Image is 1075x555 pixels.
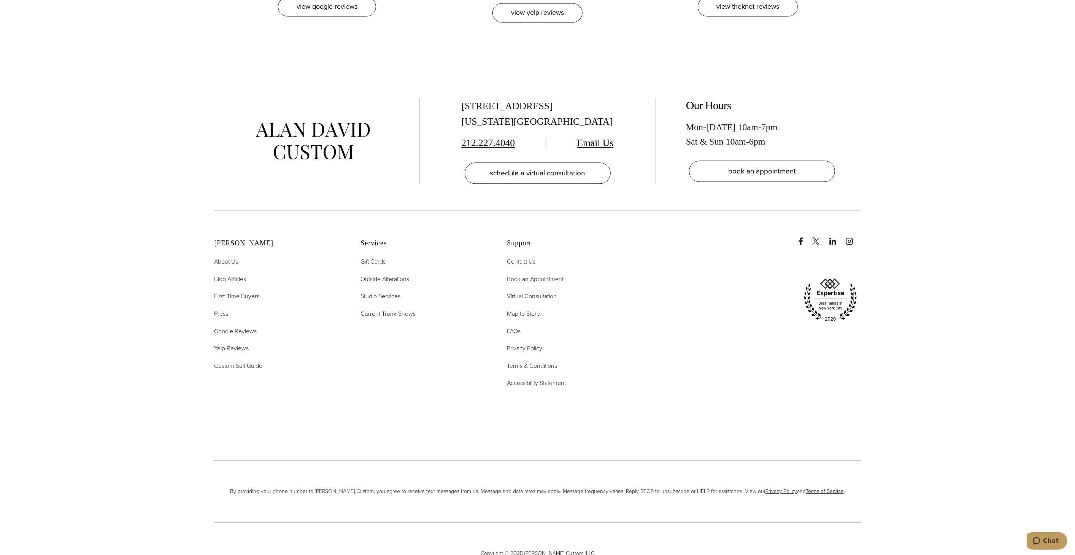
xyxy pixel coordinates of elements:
[765,487,797,495] a: Privacy Policy
[577,137,614,148] a: Email Us
[507,239,635,248] h2: Support
[507,378,566,387] span: Accessibility Statement
[214,239,342,248] h2: [PERSON_NAME]
[507,309,540,318] span: Map to Store
[829,230,844,245] a: linkedin
[361,309,416,318] span: Current Trunk Shows
[507,292,557,301] span: Virtual Consultation
[507,326,521,336] a: FAQs
[214,292,260,301] span: First-Time Buyers
[214,291,260,301] a: First-Time Buyers
[214,326,257,336] a: Google Reviews
[361,257,386,267] a: Gift Cards
[812,230,827,245] a: x/twitter
[214,361,263,371] a: Custom Suit Guide
[214,487,861,496] span: By providing your phone number to [PERSON_NAME] Custom, you agree to receive text messages from u...
[728,165,796,177] span: book an appointment
[490,167,585,178] span: schedule a virtual consultation
[846,230,861,245] a: instagram
[507,378,566,388] a: Accessibility Statement
[214,257,238,266] span: About Us
[686,120,838,149] div: Mon-[DATE] 10am-7pm Sat & Sun 10am-6pm
[214,275,246,283] span: Blog Articles
[361,274,410,284] a: Outside Alterations
[214,309,229,319] a: Press
[507,343,543,353] a: Privacy Policy
[507,327,521,336] span: FAQs
[507,361,557,370] span: Terms & Conditions
[1027,532,1067,551] iframe: Opens a widget where you can chat to one of our agents
[507,257,536,267] a: Contact Us
[214,274,246,284] a: Blog Articles
[507,291,557,301] a: Virtual Consultation
[507,275,564,283] span: Book an Appointment
[214,257,238,267] a: About Us
[214,343,249,353] a: Yelp Reviews
[686,99,838,112] h2: Our Hours
[214,257,342,371] nav: Alan David Footer Nav
[361,292,401,301] span: Studio Services
[507,344,543,353] span: Privacy Policy
[806,487,844,495] a: Terms of Service
[689,161,835,182] a: book an appointment
[800,275,861,324] img: expertise, best tailors in new york city 2020
[361,309,416,319] a: Current Trunk Shows
[507,274,564,284] a: Book an Appointment
[214,309,229,318] span: Press
[361,257,488,318] nav: Services Footer Nav
[361,275,410,283] span: Outside Alterations
[256,122,370,159] img: alan david custom
[492,3,583,22] a: View Yelp Reviews
[797,230,811,245] a: Facebook
[507,257,635,388] nav: Support Footer Nav
[214,361,263,370] span: Custom Suit Guide
[507,361,557,371] a: Terms & Conditions
[214,344,249,353] span: Yelp Reviews
[462,99,614,130] div: [STREET_ADDRESS] [US_STATE][GEOGRAPHIC_DATA]
[507,309,540,319] a: Map to Store
[214,327,257,336] span: Google Reviews
[361,257,386,266] span: Gift Cards
[361,291,401,301] a: Studio Services
[507,257,536,266] span: Contact Us
[361,239,488,248] h2: Services
[465,162,611,184] a: schedule a virtual consultation
[462,137,515,148] a: 212.227.4040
